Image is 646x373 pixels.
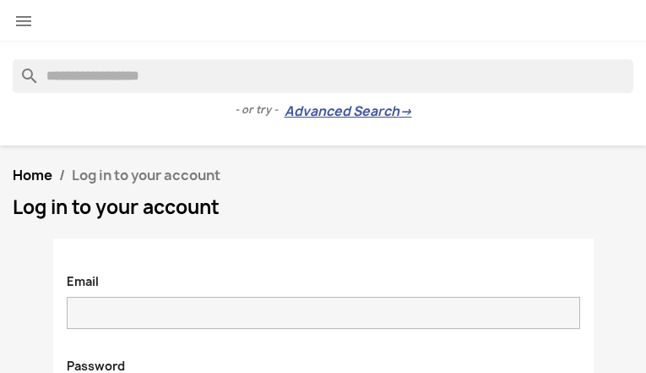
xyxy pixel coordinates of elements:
span: → [399,103,412,120]
span: - or try - [235,101,285,118]
span: Log in to your account [72,166,220,184]
h1: Log in to your account [13,197,633,217]
i:  [14,11,34,31]
i: search [13,59,33,80]
label: Email [54,265,111,290]
a: Home [13,166,52,184]
a: Advanced Search→ [285,103,412,120]
input: Search [13,59,633,93]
